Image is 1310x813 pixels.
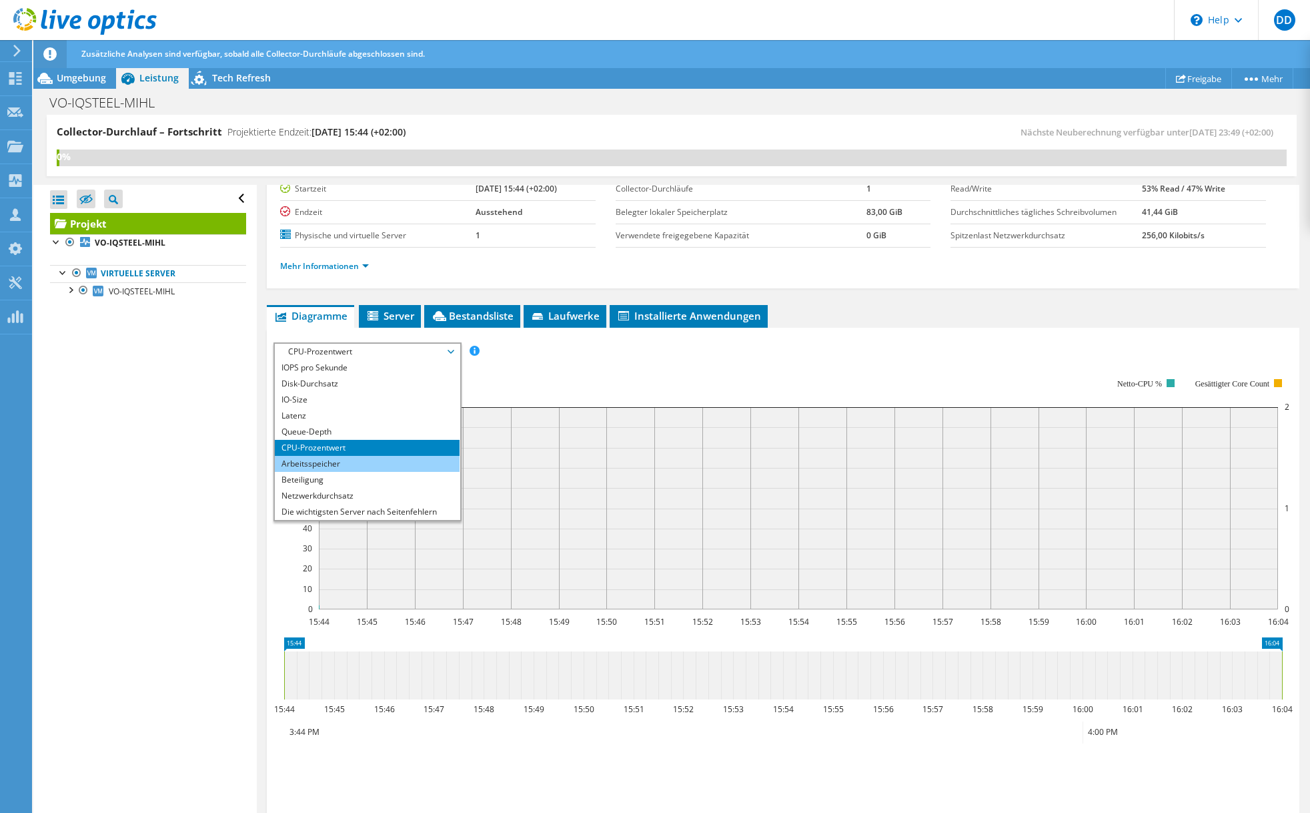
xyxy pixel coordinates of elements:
[866,206,902,218] b: 83,00 GiB
[95,237,165,248] b: VO-IQSTEEL-MIHL
[275,504,460,520] li: Die wichtigsten Server nach Seitenfehlern
[623,704,644,715] text: 15:51
[722,704,743,715] text: 15:53
[644,616,664,627] text: 15:51
[822,704,843,715] text: 15:55
[275,392,460,408] li: IO-Size
[616,229,866,242] label: Verwendete freigegebene Kapazität
[1142,183,1225,194] b: 53% Read / 47% Write
[1285,603,1289,615] text: 0
[1285,503,1289,514] text: 1
[139,71,179,84] span: Leistung
[616,309,761,322] span: Installierte Anwendungen
[50,265,246,282] a: Virtuelle Server
[404,616,425,627] text: 15:46
[280,182,476,196] label: Startzeit
[530,309,600,322] span: Laufwerke
[50,234,246,252] a: VO-IQSTEEL-MIHL
[303,583,312,595] text: 10
[1142,206,1178,218] b: 41,44 GiB
[1117,379,1162,388] text: Netto-CPU %
[1274,9,1295,31] span: DD
[836,616,856,627] text: 15:55
[1142,230,1205,241] b: 256,00 Kilobits/s
[308,603,313,615] text: 0
[1267,616,1288,627] text: 16:04
[280,229,476,242] label: Physische und virtuelle Server
[275,376,460,392] li: Disk-Durchsatz
[374,704,394,715] text: 15:46
[1219,616,1240,627] text: 16:03
[950,206,1142,219] label: Durchschnittliches tägliches Schreibvolumen
[1285,401,1289,413] text: 2
[212,71,271,84] span: Tech Refresh
[81,48,425,59] span: Zusätzliche Analysen sind verfügbar, sobald alle Collector-Durchläufe abgeschlossen sind.
[616,182,866,196] label: Collector-Durchläufe
[356,616,377,627] text: 15:45
[866,183,871,194] b: 1
[275,360,460,376] li: IOPS pro Sekunde
[303,543,312,554] text: 30
[275,488,460,504] li: Netzwerkdurchsatz
[788,616,808,627] text: 15:54
[772,704,793,715] text: 15:54
[50,282,246,300] a: VO-IQSTEEL-MIHL
[476,206,522,218] b: Ausstehend
[57,71,106,84] span: Umgebung
[476,183,557,194] b: [DATE] 15:44 (+02:00)
[273,704,294,715] text: 15:44
[1022,704,1043,715] text: 15:59
[308,616,329,627] text: 15:44
[366,309,414,322] span: Server
[1191,14,1203,26] svg: \n
[275,408,460,424] li: Latenz
[1189,126,1273,138] span: [DATE] 23:49 (+02:00)
[692,616,712,627] text: 15:52
[672,704,693,715] text: 15:52
[431,309,514,322] span: Bestandsliste
[950,182,1142,196] label: Read/Write
[323,704,344,715] text: 15:45
[57,150,59,164] div: 0%
[523,704,544,715] text: 15:49
[109,286,175,297] span: VO-IQSTEEL-MIHL
[303,523,312,534] text: 40
[280,206,476,219] label: Endzeit
[273,309,348,322] span: Diagramme
[1122,704,1143,715] text: 16:01
[1221,704,1242,715] text: 16:03
[1271,704,1292,715] text: 16:04
[280,260,369,272] a: Mehr Informationen
[872,704,893,715] text: 15:56
[932,616,952,627] text: 15:57
[573,704,594,715] text: 15:50
[740,616,760,627] text: 15:53
[548,616,569,627] text: 15:49
[275,424,460,440] li: Queue-Depth
[922,704,942,715] text: 15:57
[275,440,460,456] li: CPU-Prozentwert
[1028,616,1049,627] text: 15:59
[950,229,1142,242] label: Spitzenlast Netzwerkdurchsatz
[616,206,866,219] label: Belegter lokaler Speicherplatz
[1072,704,1093,715] text: 16:00
[275,456,460,472] li: Arbeitsspeicher
[1171,704,1192,715] text: 16:02
[1123,616,1144,627] text: 16:01
[311,125,406,138] span: [DATE] 15:44 (+02:00)
[1171,616,1192,627] text: 16:02
[500,616,521,627] text: 15:48
[1165,68,1232,89] a: Freigabe
[476,230,480,241] b: 1
[1231,68,1293,89] a: Mehr
[980,616,1001,627] text: 15:58
[50,213,246,234] a: Projekt
[1021,126,1280,138] span: Nächste Neuberechnung verfügbar unter
[473,704,494,715] text: 15:48
[884,616,904,627] text: 15:56
[596,616,616,627] text: 15:50
[972,704,993,715] text: 15:58
[1075,616,1096,627] text: 16:00
[275,472,460,488] li: Beteiligung
[452,616,473,627] text: 15:47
